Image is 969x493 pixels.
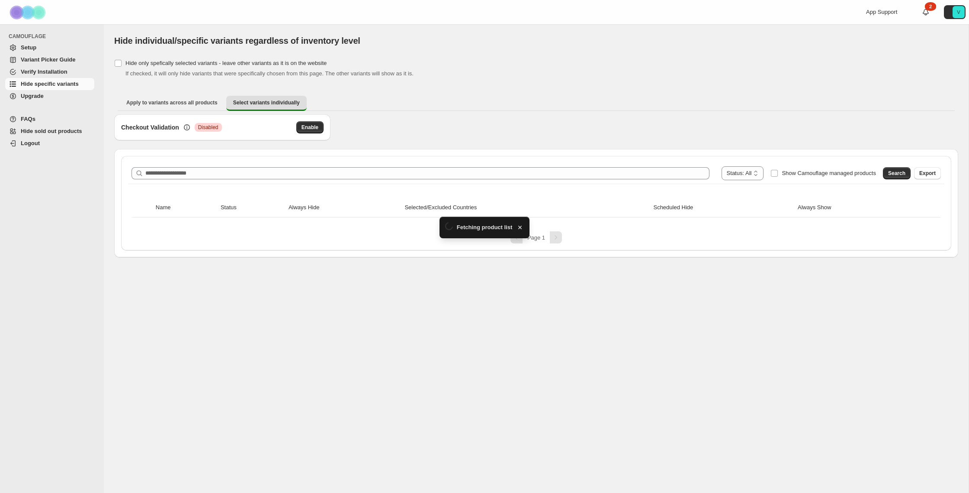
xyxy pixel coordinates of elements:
[128,231,944,243] nav: Pagination
[402,198,651,217] th: Selected/Excluded Countries
[5,54,94,66] a: Variant Picker Guide
[866,9,897,15] span: App Support
[5,90,94,102] a: Upgrade
[218,198,286,217] th: Status
[125,60,327,66] span: Hide only spefically selected variants - leave other variants as it is on the website
[21,56,75,63] span: Variant Picker Guide
[944,5,966,19] button: Avatar with initials V
[925,2,936,11] div: 2
[21,116,35,122] span: FAQs
[21,140,40,146] span: Logout
[21,68,67,75] span: Verify Installation
[5,125,94,137] a: Hide sold out products
[7,0,50,24] img: Camouflage
[651,198,795,217] th: Scheduled Hide
[5,66,94,78] a: Verify Installation
[286,198,402,217] th: Always Hide
[114,36,360,45] span: Hide individual/specific variants regardless of inventory level
[153,198,218,217] th: Name
[888,170,905,177] span: Search
[957,10,960,15] text: V
[121,123,179,132] h3: Checkout Validation
[527,234,545,241] span: Page 1
[119,96,225,110] button: Apply to variants across all products
[125,70,414,77] span: If checked, it will only hide variants that were specifically chosen from this page. The other va...
[782,170,876,176] span: Show Camouflage managed products
[21,81,79,87] span: Hide specific variants
[919,170,936,177] span: Export
[953,6,965,18] span: Avatar with initials V
[226,96,307,111] button: Select variants individually
[883,167,911,179] button: Search
[457,223,513,232] span: Fetching product list
[21,128,82,134] span: Hide sold out products
[114,114,958,257] div: Select variants individually
[296,121,324,133] button: Enable
[126,99,218,106] span: Apply to variants across all products
[233,99,300,106] span: Select variants individually
[198,124,218,131] span: Disabled
[795,198,919,217] th: Always Show
[302,124,318,131] span: Enable
[914,167,941,179] button: Export
[21,93,44,99] span: Upgrade
[921,8,930,16] a: 2
[5,42,94,54] a: Setup
[5,137,94,149] a: Logout
[5,113,94,125] a: FAQs
[9,33,98,40] span: CAMOUFLAGE
[5,78,94,90] a: Hide specific variants
[21,44,36,51] span: Setup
